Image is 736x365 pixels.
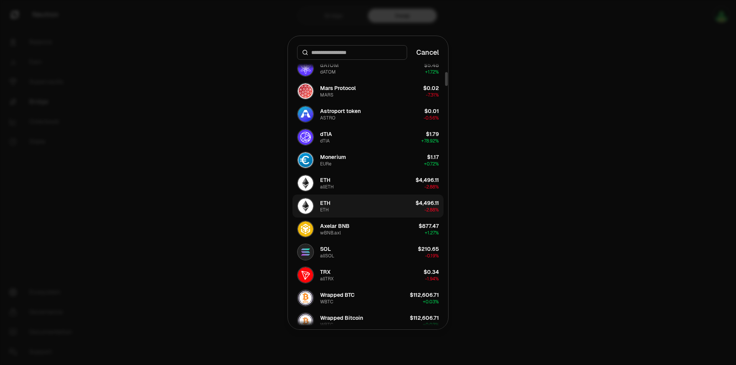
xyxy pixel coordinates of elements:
[320,176,330,184] div: ETH
[320,161,332,167] div: EURe
[419,222,439,230] div: $877.47
[292,309,444,332] button: WBTC LogoWrapped BitcoinWBTC$112,606.71+0.03%
[320,61,339,69] div: dATOM
[320,253,334,259] div: allSOL
[320,84,356,92] div: Mars Protocol
[320,276,333,282] div: allTRX
[424,61,439,69] div: $5.48
[320,69,336,75] div: dATOM
[320,268,330,276] div: TRX
[421,138,439,144] span: + 78.92%
[298,290,313,306] img: WBTC Logo
[298,244,313,260] img: allSOL Logo
[298,267,313,283] img: allTRX Logo
[292,149,444,172] button: EURe LogoMoneriumEURe$1.17+0.72%
[425,69,439,75] span: + 1.72%
[425,230,439,236] span: + 1.27%
[320,322,333,328] div: WBTC
[416,47,439,58] button: Cancel
[320,207,329,213] div: ETH
[298,175,313,191] img: allETH Logo
[292,241,444,264] button: allSOL LogoSOLallSOL$210.65-0.19%
[423,84,439,92] div: $0.02
[320,92,333,98] div: MARS
[423,299,439,305] span: + 0.03%
[410,291,439,299] div: $112,606.71
[292,103,444,126] button: ASTRO LogoAstroport tokenASTRO$0.01-0.56%
[292,80,444,103] button: MARS LogoMars ProtocolMARS$0.02-7.31%
[292,218,444,241] button: wBNB.axl LogoAxelar BNBwBNB.axl$877.47+1.27%
[320,153,346,161] div: Monerium
[320,115,335,121] div: ASTRO
[320,230,341,236] div: wBNB.axl
[425,276,439,282] span: -1.94%
[416,176,439,184] div: $4,496.11
[424,184,439,190] span: -2.88%
[292,286,444,309] button: WBTC LogoWrapped BTCWBTC$112,606.71+0.03%
[292,126,444,149] button: dTIA LogodTIAdTIA$1.79+78.92%
[427,153,439,161] div: $1.17
[298,198,313,214] img: ETH Logo
[424,107,439,115] div: $0.01
[292,195,444,218] button: ETH LogoETHETH$4,496.11-2.88%
[424,207,439,213] span: -2.88%
[320,199,330,207] div: ETH
[320,138,330,144] div: dTIA
[320,107,361,115] div: Astroport token
[320,291,355,299] div: Wrapped BTC
[298,221,313,237] img: wBNB.axl Logo
[298,83,313,99] img: MARS Logo
[424,268,439,276] div: $0.34
[298,129,313,145] img: dTIA Logo
[424,161,439,167] span: + 0.72%
[410,314,439,322] div: $112,606.71
[292,172,444,195] button: allETH LogoETHallETH$4,496.11-2.88%
[292,57,444,80] button: dATOM LogodATOMdATOM$5.48+1.72%
[416,199,439,207] div: $4,496.11
[298,61,313,76] img: dATOM Logo
[424,115,439,121] span: -0.56%
[418,245,439,253] div: $210.65
[320,245,331,253] div: SOL
[298,152,313,168] img: EURe Logo
[320,314,363,322] div: Wrapped Bitcoin
[423,322,439,328] span: + 0.03%
[320,130,332,138] div: dTIA
[320,222,350,230] div: Axelar BNB
[292,264,444,286] button: allTRX LogoTRXallTRX$0.34-1.94%
[298,313,313,329] img: WBTC Logo
[426,130,439,138] div: $1.79
[320,299,333,305] div: WBTC
[425,253,439,259] span: -0.19%
[320,184,334,190] div: allETH
[426,92,439,98] span: -7.31%
[298,106,313,122] img: ASTRO Logo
